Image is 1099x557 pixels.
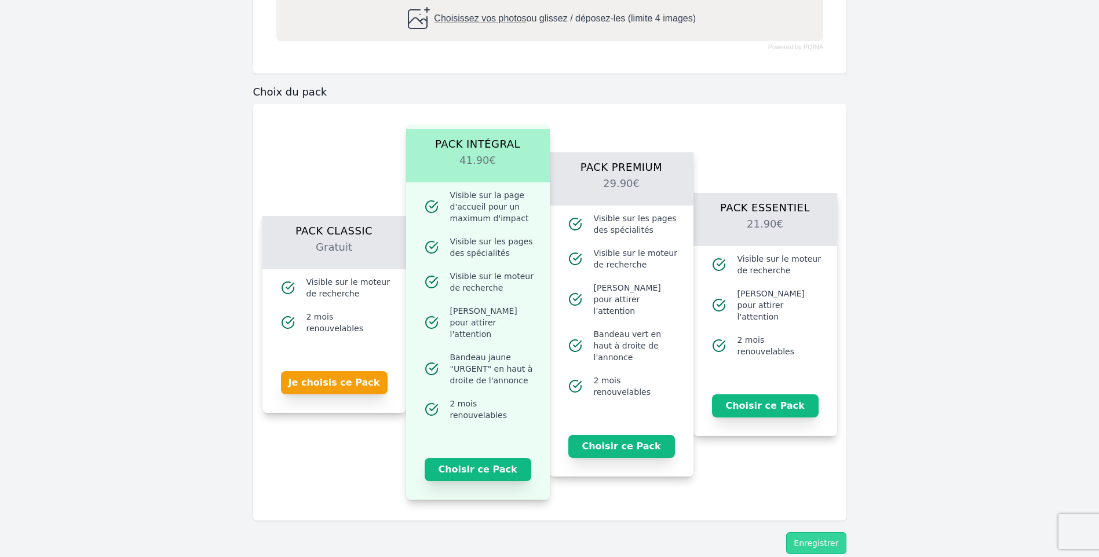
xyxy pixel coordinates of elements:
h2: 29.90€ [564,175,680,206]
button: Choisir ce Pack [568,435,675,458]
h2: 41.90€ [420,152,536,182]
a: Powered by PQINA [768,45,823,50]
span: 2 mois renouvelables [450,398,536,421]
button: Choisir ce Pack [712,394,819,417]
h1: Pack Intégral [420,129,536,152]
div: ou glissez / déposez-les (limite 4 images) [403,5,695,33]
span: Visible sur les pages des spécialités [450,236,536,259]
span: Choisissez vos photos [434,14,526,24]
h3: Choix du pack [253,85,846,99]
span: 2 mois renouvelables [594,375,680,398]
span: Visible sur les pages des spécialités [594,212,680,236]
span: 2 mois renouvelables [737,334,823,357]
h1: Pack Premium [564,152,680,175]
span: Visible sur le moteur de recherche [450,270,536,294]
span: 2 mois renouvelables [306,311,392,334]
h1: Pack Classic [276,216,392,239]
span: Bandeau vert en haut à droite de l'annonce [594,328,680,363]
span: [PERSON_NAME] pour attirer l'attention [594,282,680,317]
button: Je choisis ce Pack [281,371,388,394]
button: Enregistrer [786,532,846,554]
h2: Gratuit [276,239,392,269]
span: [PERSON_NAME] pour attirer l'attention [737,288,823,323]
span: Visible sur le moteur de recherche [306,276,392,299]
button: Choisir ce Pack [425,458,531,481]
h1: Pack Essentiel [707,193,823,216]
span: Visible sur le moteur de recherche [594,247,680,270]
span: [PERSON_NAME] pour attirer l'attention [450,305,536,340]
span: Visible sur le moteur de recherche [737,253,823,276]
span: Bandeau jaune "URGENT" en haut à droite de l'annonce [450,351,536,386]
span: Visible sur la page d'accueil pour un maximum d'impact [450,189,536,224]
h2: 21.90€ [707,216,823,246]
